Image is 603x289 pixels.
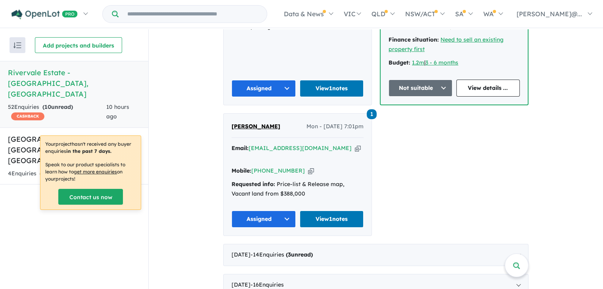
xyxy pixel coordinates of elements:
[11,112,44,120] span: CASHBACK
[74,169,117,175] u: get more enquiries
[517,10,582,18] span: [PERSON_NAME]@...
[232,122,280,131] a: [PERSON_NAME]
[308,167,314,175] button: Copy
[8,67,140,99] h5: Rivervale Estate - [GEOGRAPHIC_DATA] , [GEOGRAPHIC_DATA]
[8,169,105,179] div: 4 Enquir ies
[11,10,78,19] img: Openlot PRO Logo White
[232,181,275,188] strong: Requested info:
[44,103,51,110] span: 10
[58,189,123,205] a: Contact us now
[251,281,284,288] span: - 16 Enquir ies
[389,80,452,97] button: Not suitable
[66,148,111,154] b: in the past 7 days.
[389,36,439,43] strong: Finance situation:
[232,144,249,152] strong: Email:
[232,180,364,199] div: Price-list & Release map, Vacant land from $388,000
[355,144,361,152] button: Copy
[42,103,73,110] strong: ( unread)
[389,36,503,53] a: Need to sell an existing property first
[425,59,458,66] a: 3 - 6 months
[367,108,377,119] a: 1
[389,58,520,68] div: |
[8,134,140,166] h5: [GEOGRAPHIC_DATA] - [GEOGRAPHIC_DATA] , [GEOGRAPHIC_DATA]
[8,103,106,122] div: 52 Enquir ies
[232,167,251,174] strong: Mobile:
[251,167,305,174] a: [PHONE_NUMBER]
[232,211,296,228] button: Assigned
[300,211,364,228] a: View1notes
[13,42,21,48] img: sort.svg
[223,244,528,266] div: [DATE]
[120,6,265,23] input: Try estate name, suburb, builder or developer
[249,144,352,152] a: [EMAIL_ADDRESS][DOMAIN_NAME]
[232,123,280,130] span: [PERSON_NAME]
[251,251,313,258] span: - 14 Enquir ies
[306,122,364,131] span: Mon - [DATE] 7:01pm
[45,161,136,183] p: Speak to our product specialists to learn how to on your projects !
[456,80,520,97] a: View details ...
[232,80,296,97] button: Assigned
[35,37,122,53] button: Add projects and builders
[286,251,313,258] strong: ( unread)
[40,170,67,177] strong: ( unread)
[412,59,424,66] a: 1.2m
[288,251,291,258] span: 3
[300,80,364,97] a: View1notes
[106,103,129,120] span: 10 hours ago
[45,141,136,155] p: Your project hasn't received any buyer enquiries
[389,59,410,66] strong: Budget:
